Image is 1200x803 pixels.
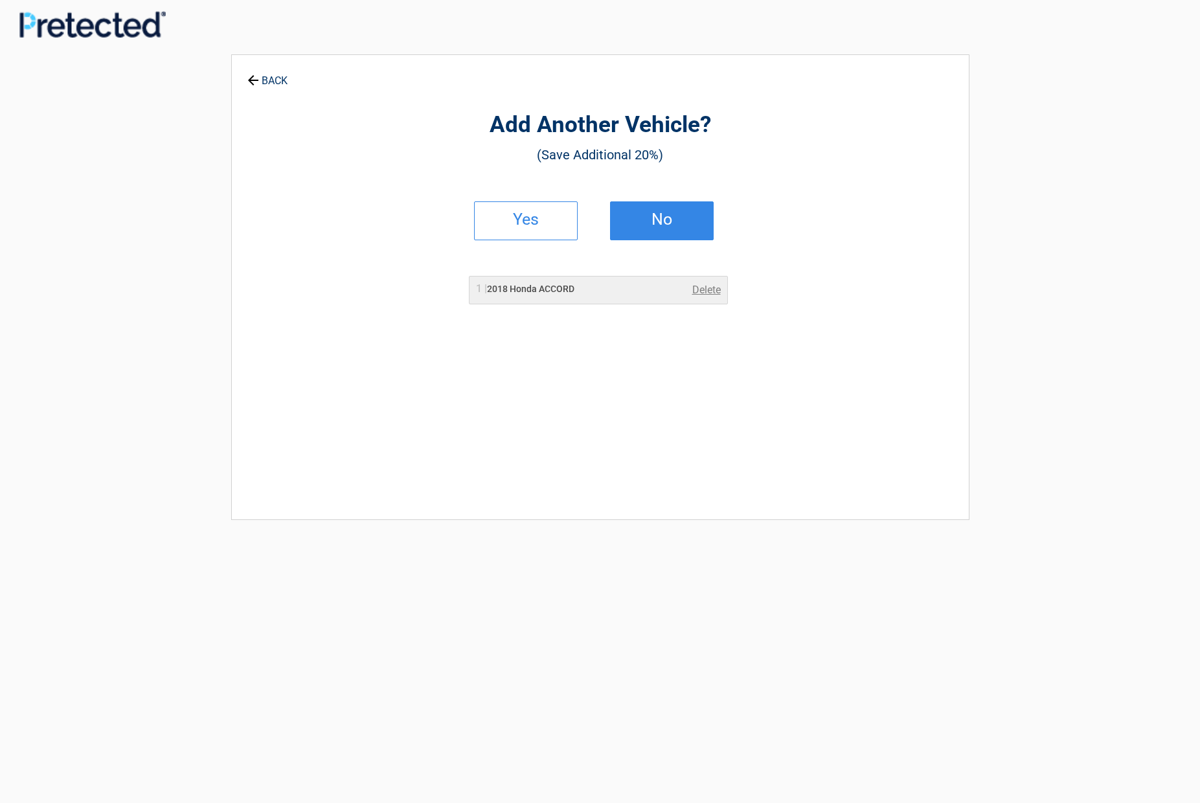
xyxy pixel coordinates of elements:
span: 1 | [476,282,487,295]
h3: (Save Additional 20%) [303,144,898,166]
img: Main Logo [19,11,166,38]
h2: No [624,215,700,224]
a: BACK [245,63,290,86]
a: Delete [692,282,721,298]
h2: Yes [488,215,564,224]
h2: 2018 Honda ACCORD [476,282,574,296]
h2: Add Another Vehicle? [303,110,898,141]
